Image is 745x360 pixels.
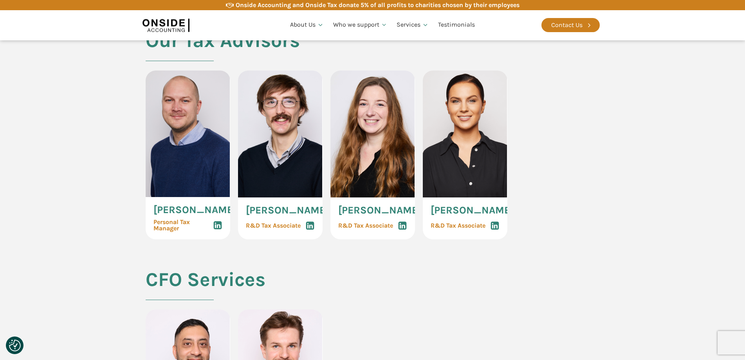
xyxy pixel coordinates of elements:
[146,30,300,71] h2: Our Tax Advisors
[433,12,480,38] a: Testimonials
[328,12,392,38] a: Who we support
[431,205,514,215] span: [PERSON_NAME]
[153,219,213,232] span: Personal Tax Manager
[153,205,236,215] span: [PERSON_NAME]
[338,205,421,215] span: [PERSON_NAME]
[246,223,301,229] span: R&D Tax Associate
[246,205,329,215] span: [PERSON_NAME]
[9,340,21,351] img: Revisit consent button
[9,340,21,351] button: Consent Preferences
[551,20,583,30] div: Contact Us
[338,223,393,229] span: R&D Tax Associate
[392,12,433,38] a: Services
[431,223,485,229] span: R&D Tax Associate
[146,269,265,309] h2: CFO Services
[285,12,328,38] a: About Us
[541,18,600,32] a: Contact Us
[143,16,189,34] img: Onside Accounting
